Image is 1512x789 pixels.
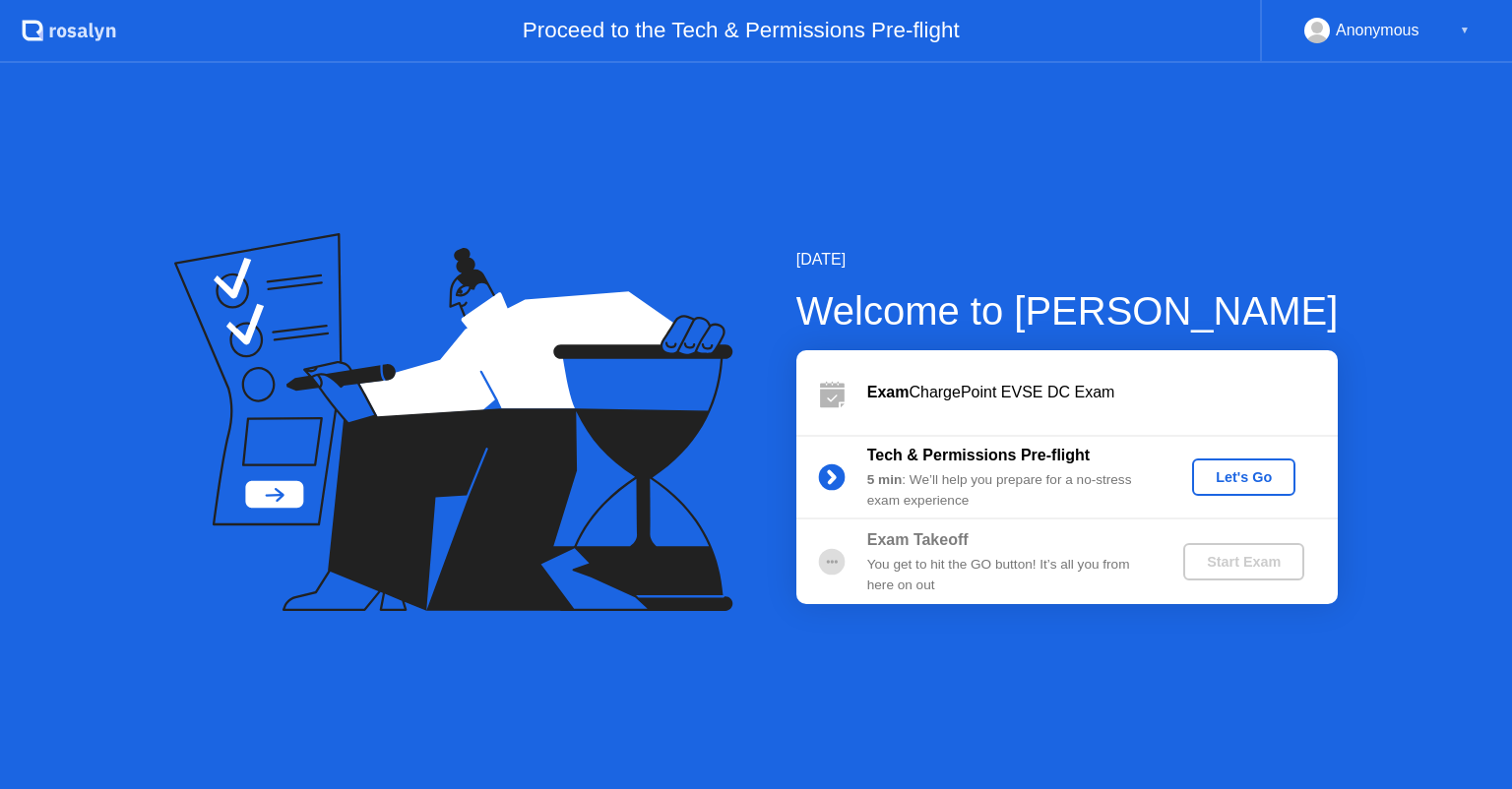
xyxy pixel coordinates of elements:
[796,248,1339,272] div: [DATE]
[1460,18,1470,43] div: ▼
[867,531,969,548] b: Exam Takeoff
[1200,469,1288,485] div: Let's Go
[1192,458,1295,496] button: Let's Go
[1191,554,1296,570] div: Start Exam
[867,470,1151,511] div: : We’ll help you prepare for a no-stress exam experience
[867,384,910,400] b: Exam
[867,447,1090,463] b: Tech & Permissions Pre-flight
[867,472,903,487] b: 5 min
[867,381,1338,404] div: ChargePoint EVSE DC Exam
[1183,543,1304,580] button: Start Exam
[796,281,1339,340] div: Welcome to [PERSON_NAME]
[867,555,1151,595] div: You get to hit the GO button! It’s all you from here on out
[1336,18,1419,43] div: Anonymous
